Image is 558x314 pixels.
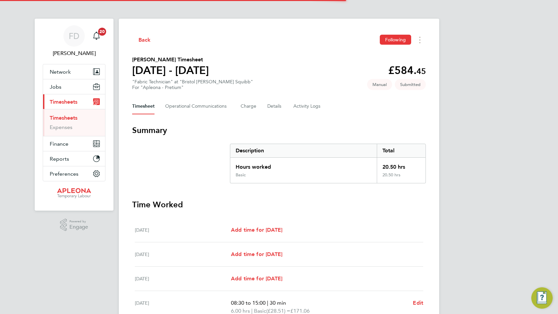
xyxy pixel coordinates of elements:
button: Timesheets [43,94,105,109]
div: 20.50 hrs [377,158,426,172]
span: 45 [416,66,426,76]
span: Reports [50,156,69,162]
button: Preferences [43,166,105,181]
button: Details [267,98,283,114]
h1: [DATE] - [DATE] [132,64,209,77]
span: Add time for [DATE] [231,275,282,282]
div: Description [230,144,377,157]
span: Timesheets [50,99,77,105]
button: Timesheet [132,98,155,114]
div: 20.50 hrs [377,172,426,183]
span: Add time for [DATE] [231,251,282,257]
div: [DATE] [135,275,231,283]
a: 20 [90,25,103,47]
span: Network [50,69,71,75]
a: Timesheets [50,115,77,121]
button: Reports [43,151,105,166]
span: Engage [69,224,88,230]
span: Preferences [50,171,78,177]
app-decimal: £584. [388,64,426,77]
span: 6.00 hrs [231,308,250,314]
h2: [PERSON_NAME] Timesheet [132,56,209,64]
div: [DATE] [135,226,231,234]
h3: Time Worked [132,199,426,210]
button: Jobs [43,79,105,94]
span: | [267,300,268,306]
span: Back [138,36,151,44]
button: Activity Logs [293,98,321,114]
a: Expenses [50,124,72,130]
button: Timesheets Menu [414,35,426,45]
span: (£28.51) = [266,308,290,314]
button: Back [132,36,151,44]
div: For "Apleona - Pretium" [132,85,253,90]
span: FD [69,32,79,40]
span: Frank Doyle [43,49,105,57]
div: [DATE] [135,250,231,258]
button: Following [380,35,411,45]
span: Add time for [DATE] [231,227,282,233]
a: Edit [413,299,423,307]
span: Finance [50,141,68,147]
button: Engage Resource Center [531,287,553,309]
span: £171.06 [290,308,310,314]
span: 20 [98,28,106,36]
span: Following [385,37,406,43]
a: FD[PERSON_NAME] [43,25,105,57]
a: Add time for [DATE] [231,226,282,234]
a: Powered byEngage [60,219,88,231]
div: Timesheets [43,109,105,136]
span: 30 min [270,300,286,306]
a: Add time for [DATE] [231,275,282,283]
button: Network [43,64,105,79]
img: apleona-logo-retina.png [57,188,91,199]
h3: Summary [132,125,426,136]
nav: Main navigation [35,19,113,211]
div: Summary [230,144,426,183]
span: This timesheet is Submitted. [395,79,426,90]
div: Total [377,144,426,157]
a: Go to home page [43,188,105,199]
button: Operational Communications [165,98,230,114]
div: Hours worked [230,158,377,172]
span: This timesheet was manually created. [367,79,392,90]
div: Basic [236,172,246,178]
button: Finance [43,136,105,151]
span: Jobs [50,84,61,90]
div: "Fabric Technician" at "Bristol [PERSON_NAME] Squibb" [132,79,253,90]
a: Add time for [DATE] [231,250,282,258]
span: | [251,308,253,314]
span: Edit [413,300,423,306]
button: Charge [241,98,257,114]
span: Powered by [69,219,88,224]
span: 08:30 to 15:00 [231,300,266,306]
